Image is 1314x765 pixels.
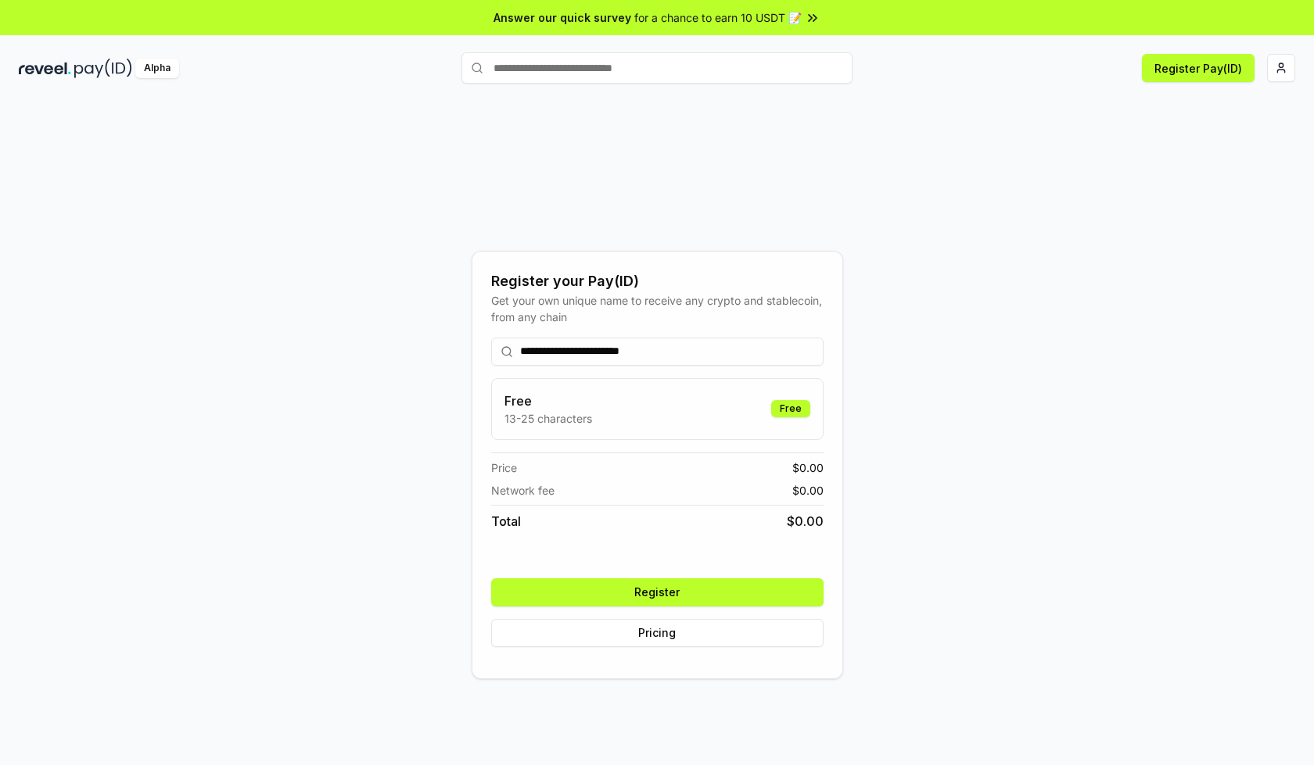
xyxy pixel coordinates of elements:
button: Register Pay(ID) [1142,54,1255,82]
span: Answer our quick survey [494,9,631,26]
div: Register your Pay(ID) [491,270,824,292]
span: for a chance to earn 10 USDT 📝 [634,9,802,26]
p: 13-25 characters [504,410,592,427]
div: Get your own unique name to receive any crypto and stablecoin, from any chain [491,292,824,325]
span: Total [491,512,521,531]
img: pay_id [74,59,132,78]
button: Register [491,578,824,606]
div: Free [771,400,810,417]
h3: Free [504,391,592,410]
div: Alpha [135,59,179,78]
span: $ 0.00 [792,482,824,499]
span: Network fee [491,482,555,499]
span: $ 0.00 [792,459,824,476]
img: reveel_dark [19,59,71,78]
button: Pricing [491,619,824,647]
span: Price [491,459,517,476]
span: $ 0.00 [787,512,824,531]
